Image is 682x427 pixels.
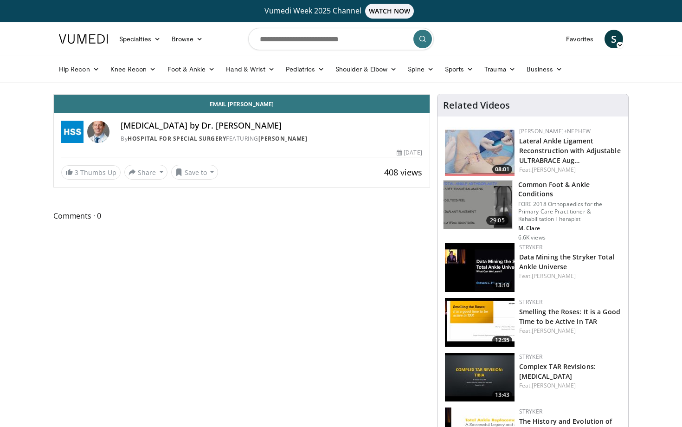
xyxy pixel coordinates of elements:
button: Save to [171,165,219,180]
video-js: Video Player [54,94,430,95]
div: Feat. [519,272,621,280]
a: Data Mining the Stryker Total Ankle Universe [519,252,615,271]
img: 45d0a095-064c-4e69-8b5d-3f4ab8fccbc0.150x105_q85_crop-smart_upscale.jpg [445,298,515,347]
a: Smelling the Roses: It is a Good Time to be Active in TAR [519,307,620,326]
a: Stryker [519,243,542,251]
a: Knee Recon [105,60,162,78]
a: [PERSON_NAME] [532,272,576,280]
a: Shoulder & Elbow [330,60,402,78]
a: S [605,30,623,48]
a: Browse [166,30,209,48]
a: Business [521,60,568,78]
span: 13:10 [492,281,512,290]
img: VuMedi Logo [59,34,108,44]
span: 29:05 [486,216,508,225]
div: [DATE] [397,149,422,157]
a: 29:05 Common Foot & Ankle Conditions FORE 2018 Orthopaedics for the Primary Care Practitioner & R... [443,180,623,241]
h4: Related Videos [443,100,510,111]
img: Hospital for Special Surgery [61,121,84,143]
a: 12:35 [445,298,515,347]
p: M. Clare [518,225,623,232]
div: Feat. [519,327,621,335]
a: 13:10 [445,243,515,292]
div: Feat. [519,166,621,174]
span: 13:43 [492,391,512,399]
span: 08:01 [492,165,512,174]
span: 12:35 [492,336,512,344]
a: 08:01 [445,127,515,176]
a: [PERSON_NAME] [258,135,308,142]
a: Hand & Wrist [220,60,280,78]
h4: [MEDICAL_DATA] by Dr. [PERSON_NAME] [121,121,422,131]
a: Specialties [114,30,166,48]
span: Comments 0 [53,210,430,222]
img: Avatar [87,121,109,143]
a: [PERSON_NAME] [532,382,576,389]
a: Favorites [560,30,599,48]
div: By FEATURING [121,135,422,143]
a: 3 Thumbs Up [61,165,121,180]
p: FORE 2018 Orthopaedics for the Primary Care Practitioner & Rehabilitation Therapist [518,201,623,223]
input: Search topics, interventions [248,28,434,50]
a: Lateral Ankle Ligament Reconstruction with Adjustable ULTRABRACE Aug… [519,136,621,165]
a: Stryker [519,298,542,306]
a: Pediatrics [280,60,330,78]
a: Hospital for Special Surgery [128,135,226,142]
a: Stryker [519,353,542,361]
a: [PERSON_NAME] [532,166,576,174]
a: Sports [439,60,479,78]
a: [PERSON_NAME]+Nephew [519,127,591,135]
img: 044b55f9-35d8-467a-a7ec-b25583c50434.150x105_q85_crop-smart_upscale.jpg [445,127,515,176]
span: 3 [75,168,78,177]
a: Foot & Ankle [162,60,221,78]
div: Feat. [519,382,621,390]
a: Hip Recon [53,60,105,78]
a: Spine [402,60,439,78]
button: Share [124,165,167,180]
a: 13:43 [445,353,515,401]
a: Stryker [519,408,542,415]
img: 6ece7218-3b5d-40f5-ae19-d9dd7468f08b.150x105_q85_crop-smart_upscale.jpg [444,181,512,229]
h3: Common Foot & Ankle Conditions [518,180,623,199]
a: Trauma [479,60,521,78]
a: Complex TAR Revisions: [MEDICAL_DATA] [519,362,596,381]
p: 6.6K views [518,234,546,241]
img: e850a339-bace-4409-a791-c78595670531.150x105_q85_crop-smart_upscale.jpg [445,243,515,292]
img: c521a948-c607-4185-ad3f-dfc1a398b046.150x105_q85_crop-smart_upscale.jpg [445,353,515,401]
a: Email [PERSON_NAME] [54,95,430,113]
span: 408 views [384,167,422,178]
a: Vumedi Week 2025 ChannelWATCH NOW [60,4,622,19]
a: [PERSON_NAME] [532,327,576,335]
span: WATCH NOW [365,4,414,19]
